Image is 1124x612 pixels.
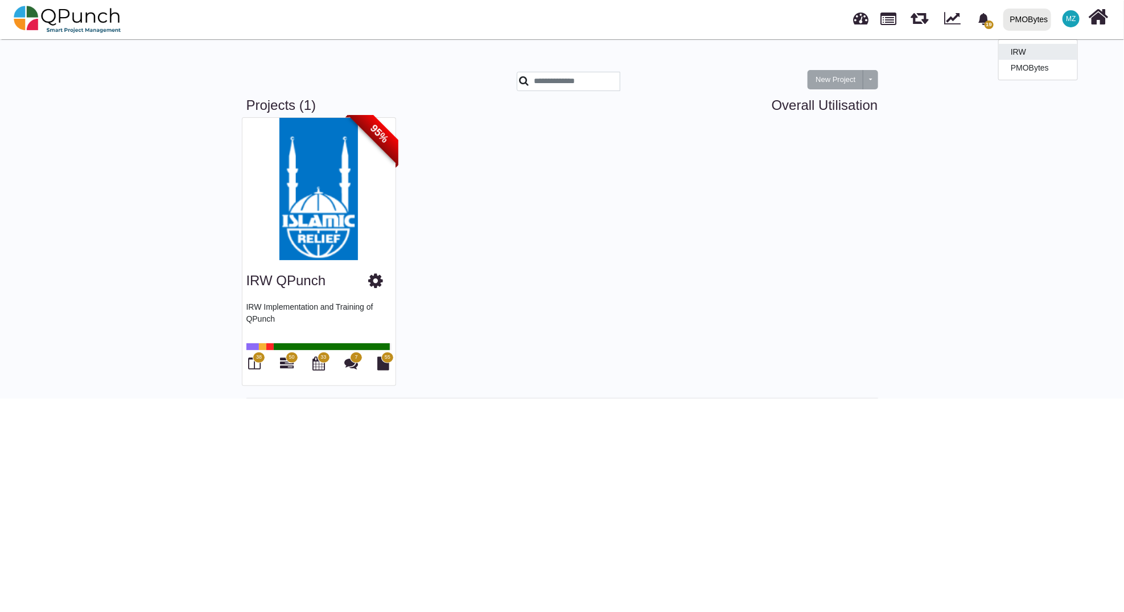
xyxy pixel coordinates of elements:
a: PMOBytes [999,60,1077,76]
h3: Projects (1) [246,97,878,114]
img: qpunch-sp.fa6292f.png [14,2,121,36]
ul: PMOBytes [998,39,1078,80]
span: 7 [355,354,358,362]
i: Calendar [313,356,326,370]
span: 95% [347,102,410,166]
span: Dashboard [854,7,869,24]
span: Projects [881,7,897,25]
a: PMOBytes [998,1,1056,38]
a: bell fill19 [971,1,999,36]
div: Dynamic Report [938,1,971,38]
span: MZ [1066,15,1076,22]
i: Home [1089,6,1109,28]
a: MZ [1056,1,1086,37]
span: 55 [385,354,390,362]
h3: IRW QPunch [246,273,326,289]
i: Document Library [377,356,389,370]
a: 50 [280,361,294,370]
a: Overall Utilisation [772,97,878,114]
span: Iteration [911,6,928,24]
span: 33 [320,354,326,362]
i: Board [248,356,261,370]
i: Punch Discussions [344,356,358,370]
div: Notification [974,9,994,29]
span: 50 [289,354,295,362]
a: IRW QPunch [246,273,326,288]
i: Gantt [280,356,294,370]
a: IRW [999,44,1077,60]
div: PMOBytes [1010,10,1048,30]
span: 38 [256,354,262,362]
span: 19 [985,20,994,29]
button: New Project [808,70,863,89]
p: IRW Implementation and Training of QPunch [246,301,392,335]
span: Mohammed Zabhier [1063,10,1080,27]
svg: bell fill [978,13,990,25]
